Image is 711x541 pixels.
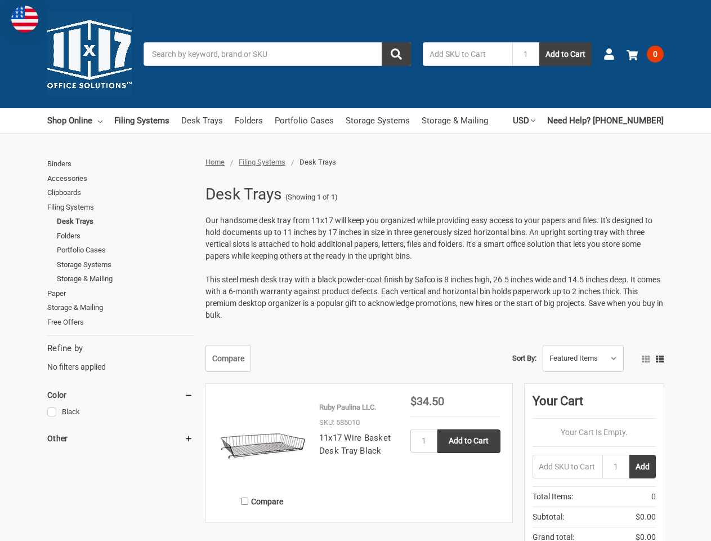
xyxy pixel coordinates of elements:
[319,402,376,413] p: Ruby Paulina LLC.
[205,180,282,209] h1: Desk Trays
[144,42,411,66] input: Search by keyword, brand or SKU
[275,108,334,133] a: Portfolio Cases
[57,229,193,243] a: Folders
[205,345,251,372] a: Compare
[11,6,38,33] img: duty and tax information for United States
[241,498,248,505] input: Compare
[539,42,592,66] button: Add to Cart
[205,216,652,260] span: Our handsome desk tray from 11x17 will keep you organized while providing easy access to your pap...
[47,315,193,330] a: Free Offers
[533,455,603,478] input: Add SKU to Cart
[299,158,336,166] span: Desk Trays
[205,158,225,166] a: Home
[217,492,307,511] label: Compare
[547,108,664,133] a: Need Help? [PHONE_NUMBER]
[239,158,285,166] a: Filing Systems
[47,157,193,171] a: Binders
[57,243,193,258] a: Portfolio Cases
[57,214,193,229] a: Desk Trays
[651,491,656,503] span: 0
[47,300,193,315] a: Storage & Mailing
[513,108,535,133] a: USD
[346,108,410,133] a: Storage Systems
[285,192,338,203] span: (Showing 1 of 1)
[47,108,102,133] a: Shop Online
[410,394,444,408] span: $34.50
[57,258,193,272] a: Storage Systems
[47,286,193,301] a: Paper
[217,396,307,486] img: 11x17 Wire Basket Desk Tray Black
[319,433,391,456] a: 11x17 Wire Basket Desk Tray Black
[533,491,573,503] span: Total Items:
[47,388,193,402] h5: Color
[181,108,223,133] a: Desk Trays
[627,39,664,69] a: 0
[47,171,193,186] a: Accessories
[114,108,169,133] a: Filing Systems
[47,342,193,355] h5: Refine by
[47,200,193,215] a: Filing Systems
[47,185,193,200] a: Clipboards
[205,275,663,320] span: This steel mesh desk tray with a black powder-coat finish by Safco is 8 inches high, 26.5 inches ...
[533,511,564,523] span: Subtotal:
[47,12,132,96] img: 11x17.com
[618,511,711,541] iframe: Google Customer Reviews
[57,272,193,286] a: Storage & Mailing
[437,429,500,453] input: Add to Cart
[647,46,664,63] span: 0
[47,432,193,445] h5: Other
[629,455,656,478] button: Add
[319,417,360,428] p: SKU: 585010
[423,42,512,66] input: Add SKU to Cart
[47,342,193,373] div: No filters applied
[235,108,263,133] a: Folders
[533,392,656,419] div: Your Cart
[533,427,656,438] p: Your Cart Is Empty.
[47,405,193,420] a: Black
[512,350,536,367] label: Sort By:
[422,108,488,133] a: Storage & Mailing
